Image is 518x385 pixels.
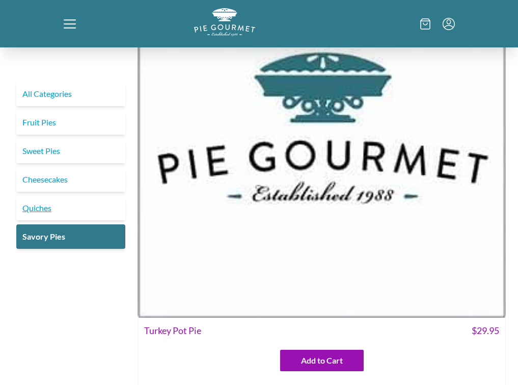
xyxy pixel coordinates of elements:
span: Turkey Pot Pie [144,324,201,338]
a: Quiches [16,196,125,220]
a: Logo [194,28,255,38]
a: Sweet Pies [16,139,125,163]
img: logo [194,8,255,36]
span: $ 29.95 [472,324,499,338]
button: Menu [443,18,455,30]
a: Cheesecakes [16,167,125,192]
a: Savory Pies [16,224,125,249]
span: Add to Cart [301,354,343,367]
a: All Categories [16,82,125,106]
button: Add to Cart [280,350,364,371]
a: Fruit Pies [16,110,125,135]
